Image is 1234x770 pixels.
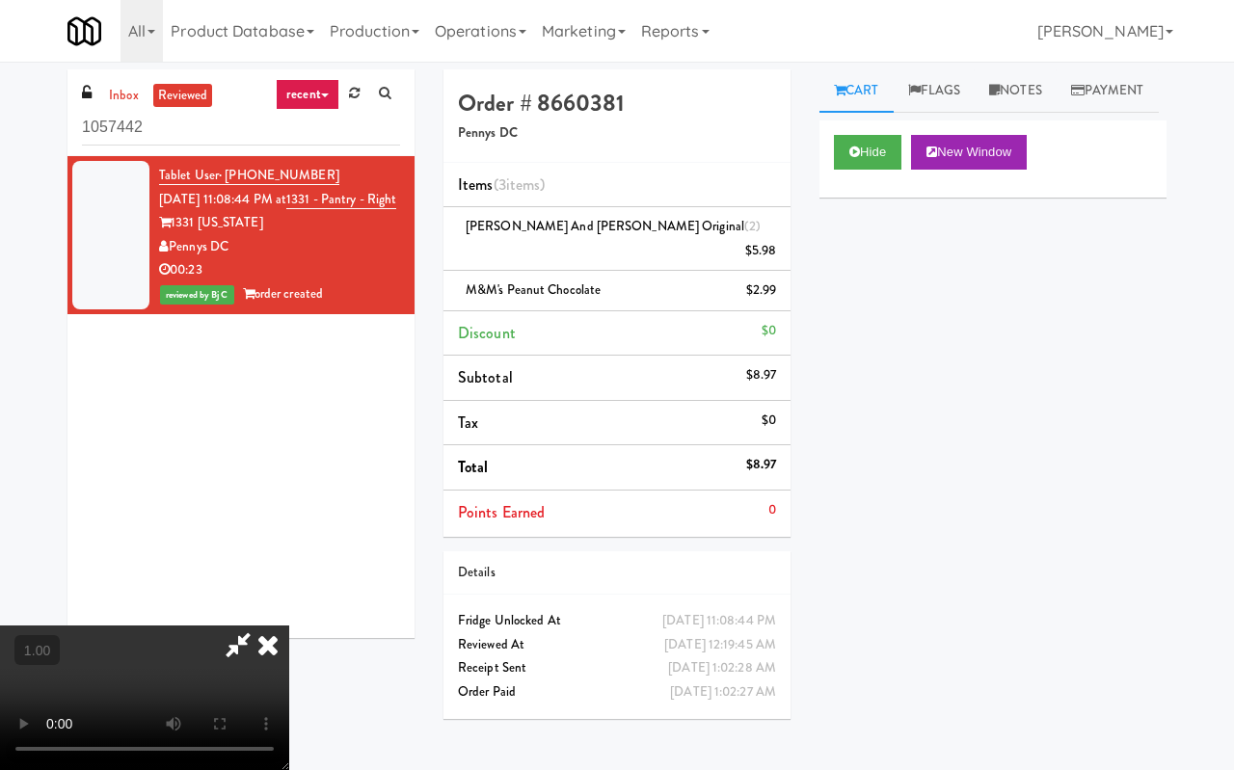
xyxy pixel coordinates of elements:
[67,14,101,48] img: Micromart
[458,609,776,633] div: Fridge Unlocked At
[458,633,776,657] div: Reviewed At
[745,239,777,263] div: $5.98
[670,680,776,704] div: [DATE] 1:02:27 AM
[494,173,546,196] span: (3 )
[466,217,761,235] span: [PERSON_NAME] and [PERSON_NAME] Original
[159,166,339,185] a: Tablet User· [PHONE_NUMBER]
[911,135,1027,170] button: New Window
[894,69,976,113] a: Flags
[458,561,776,585] div: Details
[662,609,776,633] div: [DATE] 11:08:44 PM
[746,363,777,387] div: $8.97
[834,135,901,170] button: Hide
[458,322,516,344] span: Discount
[243,284,323,303] span: order created
[768,498,776,522] div: 0
[664,633,776,657] div: [DATE] 12:19:45 AM
[159,190,286,208] span: [DATE] 11:08:44 PM at
[458,456,489,478] span: Total
[458,501,545,523] span: Points Earned
[975,69,1057,113] a: Notes
[153,84,213,108] a: reviewed
[458,126,776,141] h5: Pennys DC
[458,173,545,196] span: Items
[744,217,761,235] span: (2)
[159,235,400,259] div: Pennys DC
[819,69,894,113] a: Cart
[159,211,400,235] div: 1331 [US_STATE]
[458,91,776,116] h4: Order # 8660381
[458,412,478,434] span: Tax
[762,319,776,343] div: $0
[219,166,339,184] span: · [PHONE_NUMBER]
[762,409,776,433] div: $0
[160,285,234,305] span: reviewed by Bj C
[458,656,776,680] div: Receipt Sent
[1057,69,1159,113] a: Payment
[466,280,601,299] span: M&M's Peanut Chocolate
[458,366,513,388] span: Subtotal
[506,173,541,196] ng-pluralize: items
[668,656,776,680] div: [DATE] 1:02:28 AM
[286,190,396,209] a: 1331 - Pantry - Right
[159,258,400,282] div: 00:23
[746,453,777,477] div: $8.97
[67,156,415,314] li: Tablet User· [PHONE_NUMBER][DATE] 11:08:44 PM at1331 - Pantry - Right1331 [US_STATE]Pennys DC00:2...
[82,110,400,146] input: Search vision orders
[276,79,339,110] a: recent
[104,84,144,108] a: inbox
[458,680,776,704] div: Order Paid
[746,279,777,303] div: $2.99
